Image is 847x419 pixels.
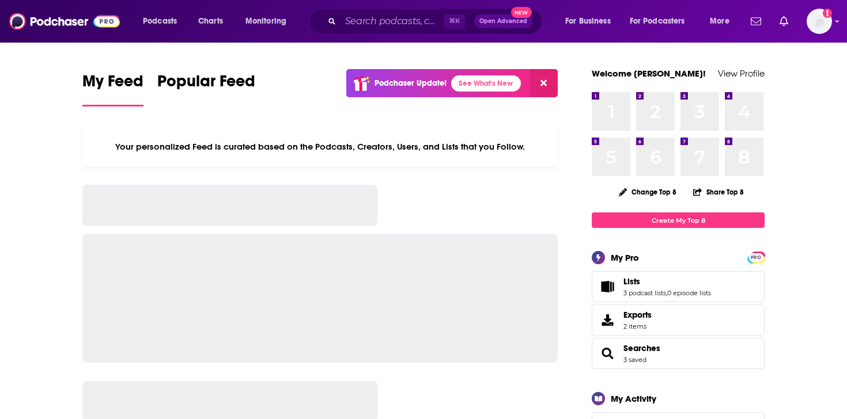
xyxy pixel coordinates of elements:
[157,71,255,106] a: Popular Feed
[667,289,711,297] a: 0 episode lists
[622,12,702,31] button: open menu
[157,71,255,98] span: Popular Feed
[623,310,652,320] span: Exports
[592,304,765,336] a: Exports
[623,276,640,287] span: Lists
[245,13,286,29] span: Monitoring
[623,322,652,330] span: 2 items
[82,71,143,98] span: My Feed
[592,212,765,228] a: Create My Top 8
[693,181,744,203] button: Share Top 8
[596,279,619,295] a: Lists
[710,13,729,29] span: More
[143,13,177,29] span: Podcasts
[341,12,444,31] input: Search podcasts, credits, & more...
[630,13,685,29] span: For Podcasters
[749,253,763,261] a: PRO
[596,345,619,361] a: Searches
[479,18,527,24] span: Open Advanced
[237,12,301,31] button: open menu
[596,312,619,328] span: Exports
[320,8,553,35] div: Search podcasts, credits, & more...
[474,14,532,28] button: Open AdvancedNew
[557,12,625,31] button: open menu
[718,68,765,79] a: View Profile
[82,71,143,106] a: My Feed
[775,12,793,31] a: Show notifications dropdown
[623,276,711,287] a: Lists
[451,75,521,92] a: See What's New
[807,9,832,34] img: User Profile
[135,12,192,31] button: open menu
[191,12,230,31] a: Charts
[592,68,706,79] a: Welcome [PERSON_NAME]!
[9,10,120,32] img: Podchaser - Follow, Share and Rate Podcasts
[592,338,765,369] span: Searches
[623,289,666,297] a: 3 podcast lists
[807,9,832,34] span: Logged in as LTsub
[702,12,744,31] button: open menu
[611,393,656,404] div: My Activity
[823,9,832,18] svg: Add a profile image
[746,12,766,31] a: Show notifications dropdown
[623,343,660,353] a: Searches
[807,9,832,34] button: Show profile menu
[198,13,223,29] span: Charts
[444,14,465,29] span: ⌘ K
[565,13,611,29] span: For Business
[612,185,683,199] button: Change Top 8
[82,127,558,166] div: Your personalized Feed is curated based on the Podcasts, Creators, Users, and Lists that you Follow.
[375,78,447,88] p: Podchaser Update!
[592,271,765,302] span: Lists
[623,356,646,364] a: 3 saved
[611,252,639,263] div: My Pro
[511,7,532,18] span: New
[666,289,667,297] span: ,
